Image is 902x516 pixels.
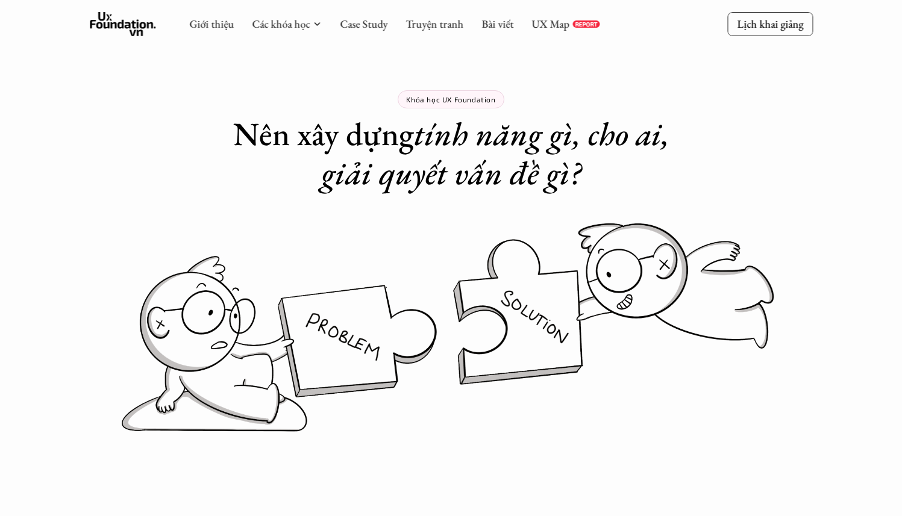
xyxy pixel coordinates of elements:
a: Giới thiệu [189,17,234,31]
a: Lịch khai giảng [727,12,813,36]
p: Lịch khai giảng [737,17,803,31]
p: Khóa học UX Foundation [406,95,495,104]
a: REPORT [572,20,600,28]
em: tính năng gì, cho ai, giải quyết vấn đề gì? [321,113,677,194]
a: Bài viết [481,17,513,31]
p: REPORT [575,20,597,28]
h1: Nên xây dựng [210,114,692,193]
a: UX Map [531,17,569,31]
a: Truyện tranh [406,17,463,31]
a: Các khóa học [252,17,310,31]
a: Case Study [340,17,387,31]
